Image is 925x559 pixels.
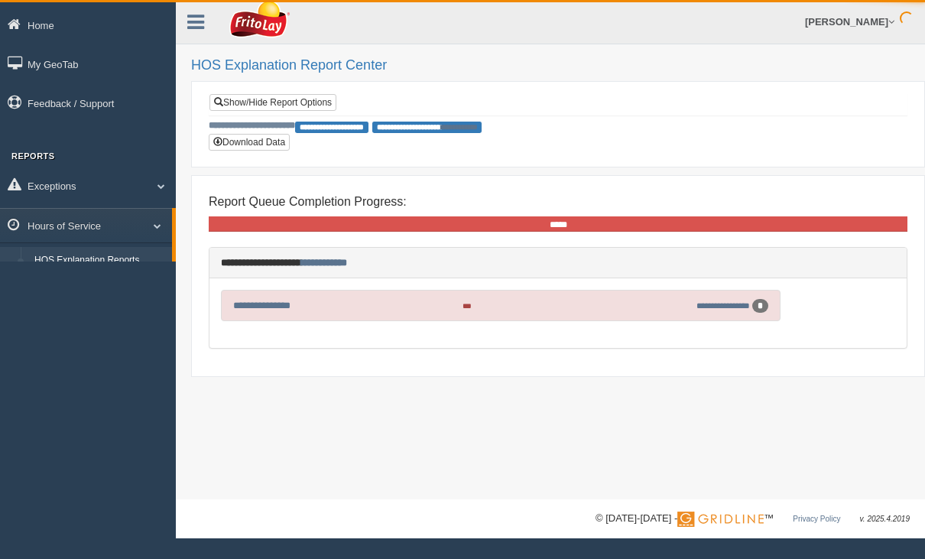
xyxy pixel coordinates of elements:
[209,94,336,111] a: Show/Hide Report Options
[860,515,910,523] span: v. 2025.4.2019
[677,512,764,527] img: Gridline
[28,247,172,275] a: HOS Explanation Reports
[209,134,290,151] button: Download Data
[209,195,907,209] h4: Report Queue Completion Progress:
[793,515,840,523] a: Privacy Policy
[596,511,910,527] div: © [DATE]-[DATE] - ™
[191,58,910,73] h2: HOS Explanation Report Center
